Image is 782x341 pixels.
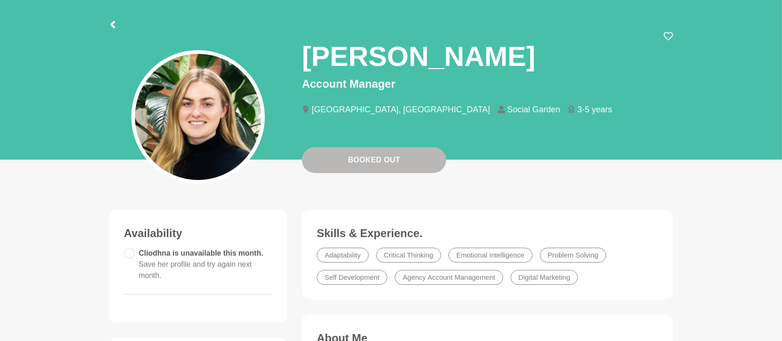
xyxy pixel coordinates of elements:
h3: Skills & Experience. [317,226,658,240]
span: Save her profile and try again next month. [139,260,252,279]
span: Cliodhna is unavailable this month. [139,249,263,279]
p: Account Manager [302,76,673,92]
li: [GEOGRAPHIC_DATA], [GEOGRAPHIC_DATA] [302,105,498,114]
h1: [PERSON_NAME] [302,39,535,74]
li: Social Garden [498,105,568,114]
h3: Availability [124,226,272,240]
li: 3-5 years [568,105,620,114]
